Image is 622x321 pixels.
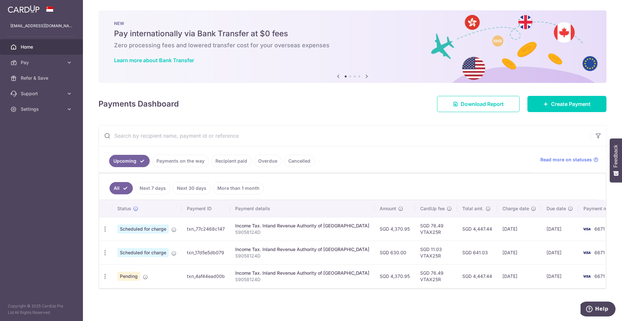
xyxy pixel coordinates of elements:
[461,100,504,108] span: Download Report
[109,155,150,167] a: Upcoming
[580,225,593,233] img: Bank Card
[457,241,497,264] td: SGD 641.03
[213,182,264,194] a: More than 1 month
[21,106,63,112] span: Settings
[580,249,593,257] img: Bank Card
[254,155,282,167] a: Overdue
[182,241,230,264] td: txn_17d5e5db079
[594,226,605,232] span: 6671
[374,217,415,241] td: SGD 4,370.95
[114,57,194,63] a: Learn more about Bank Transfer
[8,5,40,13] img: CardUp
[594,250,605,255] span: 6671
[114,21,591,26] p: NEW
[235,276,369,283] p: S9058124D
[610,138,622,182] button: Feedback - Show survey
[457,264,497,288] td: SGD 4,447.44
[551,100,591,108] span: Create Payment
[135,182,170,194] a: Next 7 days
[594,273,605,279] span: 6671
[284,155,315,167] a: Cancelled
[580,272,593,280] img: Bank Card
[235,246,369,253] div: Income Tax. Inland Revenue Authority of [GEOGRAPHIC_DATA]
[182,217,230,241] td: txn_77c2468c147
[114,29,591,39] h5: Pay internationally via Bank Transfer at $0 fees
[21,59,63,66] span: Pay
[117,224,169,234] span: Scheduled for charge
[541,264,578,288] td: [DATE]
[527,96,606,112] a: Create Payment
[114,41,591,49] h6: Zero processing fees and lowered transfer cost for your overseas expenses
[581,302,616,318] iframe: Opens a widget where you can find more information
[182,200,230,217] th: Payment ID
[497,217,541,241] td: [DATE]
[497,241,541,264] td: [DATE]
[415,241,457,264] td: SGD 11.03 VTAX25R
[21,44,63,50] span: Home
[99,125,591,146] input: Search by recipient name, payment id or reference
[541,217,578,241] td: [DATE]
[497,264,541,288] td: [DATE]
[182,264,230,288] td: txn_4af44ead00b
[98,98,179,110] h4: Payments Dashboard
[173,182,211,194] a: Next 30 days
[502,205,529,212] span: Charge date
[21,75,63,81] span: Refer & Save
[235,229,369,235] p: S9058124D
[152,155,209,167] a: Payments on the way
[415,264,457,288] td: SGD 76.49 VTAX25R
[109,182,133,194] a: All
[540,156,598,163] a: Read more on statuses
[21,90,63,97] span: Support
[117,248,169,257] span: Scheduled for charge
[457,217,497,241] td: SGD 4,447.44
[374,241,415,264] td: SGD 630.00
[10,23,73,29] p: [EMAIL_ADDRESS][DOMAIN_NAME]
[117,272,140,281] span: Pending
[540,156,592,163] span: Read more on statuses
[98,10,606,83] img: Bank transfer banner
[211,155,251,167] a: Recipient paid
[613,145,619,167] span: Feedback
[547,205,566,212] span: Due date
[235,253,369,259] p: S9058124D
[235,223,369,229] div: Income Tax. Inland Revenue Authority of [GEOGRAPHIC_DATA]
[462,205,484,212] span: Total amt.
[437,96,520,112] a: Download Report
[415,217,457,241] td: SGD 76.49 VTAX25R
[420,205,445,212] span: CardUp fee
[235,270,369,276] div: Income Tax. Inland Revenue Authority of [GEOGRAPHIC_DATA]
[541,241,578,264] td: [DATE]
[230,200,374,217] th: Payment details
[374,264,415,288] td: SGD 4,370.95
[117,205,131,212] span: Status
[380,205,396,212] span: Amount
